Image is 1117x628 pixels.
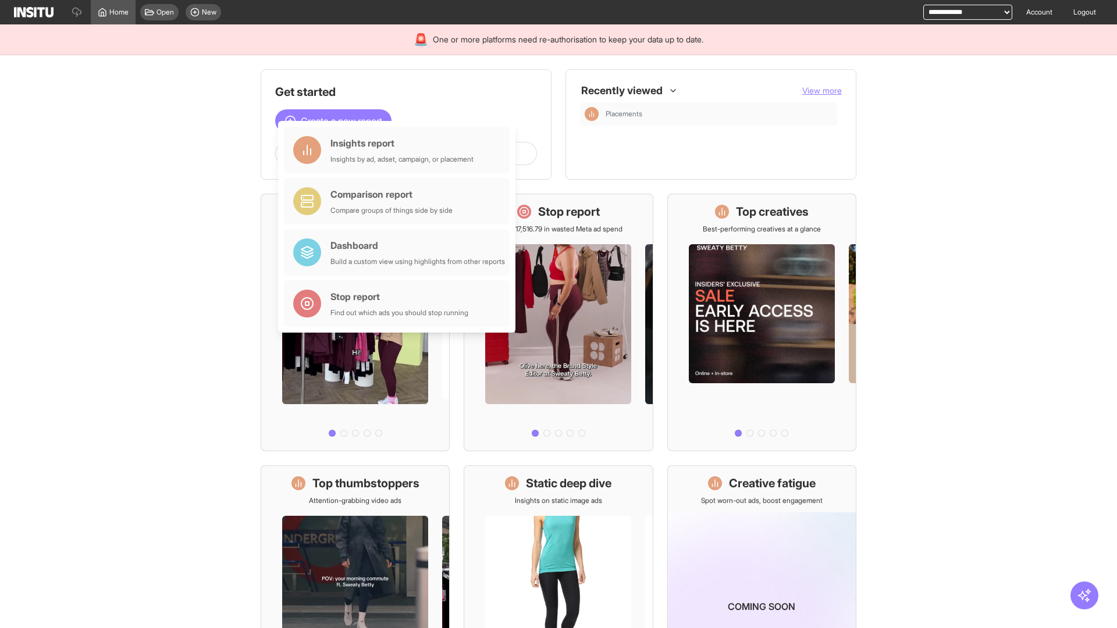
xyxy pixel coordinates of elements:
div: Insights report [330,136,474,150]
h1: Top creatives [736,204,809,220]
span: Open [156,8,174,17]
a: Top creativesBest-performing creatives at a glance [667,194,856,451]
h1: Stop report [538,204,600,220]
div: Insights [585,107,599,121]
button: View more [802,85,842,97]
span: One or more platforms need re-authorisation to keep your data up to date. [433,34,703,45]
h1: Static deep dive [526,475,611,491]
span: New [202,8,216,17]
span: Home [109,8,129,17]
a: Stop reportSave £17,516.79 in wasted Meta ad spend [464,194,653,451]
div: Stop report [330,290,468,304]
span: Create a new report [301,114,382,128]
div: Comparison report [330,187,453,201]
span: Placements [606,109,642,119]
div: Insights by ad, adset, campaign, or placement [330,155,474,164]
div: Find out which ads you should stop running [330,308,468,317]
p: Save £17,516.79 in wasted Meta ad spend [495,224,622,234]
p: Insights on static image ads [515,496,602,505]
h1: Get started [275,84,537,100]
span: View more [802,85,842,95]
div: Build a custom view using highlights from other reports [330,257,505,266]
p: Attention-grabbing video ads [309,496,401,505]
img: Logo [14,7,54,17]
div: Compare groups of things side by side [330,206,453,215]
button: Create a new report [275,109,392,133]
h1: Top thumbstoppers [312,475,419,491]
div: Dashboard [330,238,505,252]
span: Placements [606,109,833,119]
a: What's live nowSee all active ads instantly [261,194,450,451]
p: Best-performing creatives at a glance [703,224,821,234]
div: 🚨 [414,31,428,48]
